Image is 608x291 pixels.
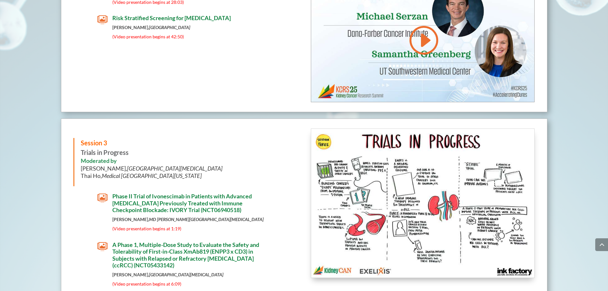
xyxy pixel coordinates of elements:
[81,172,202,179] span: Thai Ho,
[112,226,181,231] span: (Video presentation begins at 1:19)
[149,217,264,222] em: MD [PERSON_NAME][GEOGRAPHIC_DATA][MEDICAL_DATA]
[112,241,259,269] span: A Phase 1, Multiple-Dose Study to Evaluate the Safety and Tolerability of First-in-Class XmAb819 ...
[81,139,107,147] span: Session 3
[127,165,222,172] em: [GEOGRAPHIC_DATA][MEDICAL_DATA]
[81,165,222,172] span: [PERSON_NAME],
[112,272,223,277] strong: [PERSON_NAME],
[149,272,223,277] em: [GEOGRAPHIC_DATA][MEDICAL_DATA]
[97,15,108,25] span: 
[81,139,129,156] strong: Trials in Progress
[97,241,108,252] span: 
[149,25,190,30] em: [GEOGRAPHIC_DATA]
[112,25,190,30] strong: [PERSON_NAME],
[102,172,202,179] em: Medical [GEOGRAPHIC_DATA][US_STATE]
[112,34,184,39] span: (Video presentation begins at 42:50)
[112,193,252,213] span: Phase II Trial of Ivonescimab in Patients with Advanced [MEDICAL_DATA] Previously Treated with Im...
[81,157,117,164] strong: Moderated by
[112,217,264,222] strong: [PERSON_NAME],
[311,129,534,278] img: KidneyCAN_Ink Factory_Board Session 3
[97,193,108,203] span: 
[112,281,181,287] span: (Video presentation begins at 6:09)
[112,14,231,21] span: Risk Stratified Screening for [MEDICAL_DATA]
